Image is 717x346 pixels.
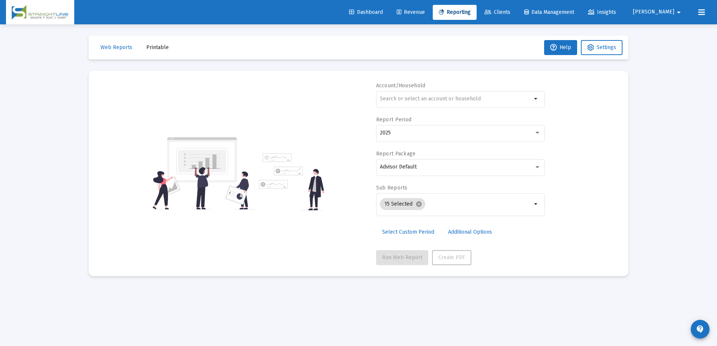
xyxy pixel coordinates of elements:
label: Sub Reports [376,185,408,191]
span: 2025 [380,130,391,136]
span: Printable [146,44,169,51]
span: Clients [484,9,510,15]
mat-icon: arrow_drop_down [532,200,541,209]
button: Create PDF [432,250,471,265]
span: Insights [588,9,616,15]
button: Web Reports [94,40,138,55]
mat-chip-list: Selection [380,197,532,212]
button: Printable [140,40,175,55]
a: Insights [582,5,622,20]
img: Dashboard [12,5,69,20]
a: Reporting [433,5,477,20]
a: Clients [478,5,516,20]
span: Additional Options [448,229,492,235]
span: [PERSON_NAME] [633,9,674,15]
span: Web Reports [100,44,132,51]
span: Data Management [524,9,574,15]
span: Dashboard [349,9,383,15]
span: Revenue [397,9,425,15]
label: Report Period [376,116,412,123]
span: Reporting [439,9,471,15]
input: Search or select an account or household [380,96,532,102]
mat-chip: 15 Selected [380,198,425,210]
a: Revenue [391,5,431,20]
img: reporting [151,136,254,210]
span: Select Custom Period [382,229,434,235]
span: Help [550,44,571,51]
img: reporting-alt [259,153,324,210]
a: Dashboard [343,5,389,20]
button: Run Web Report [376,250,428,265]
button: Help [544,40,577,55]
a: Data Management [518,5,580,20]
label: Account/Household [376,82,426,89]
mat-icon: contact_support [696,325,705,334]
mat-icon: cancel [415,201,422,207]
span: Run Web Report [382,254,422,261]
span: Settings [597,44,616,51]
span: Create PDF [438,254,465,261]
mat-icon: arrow_drop_down [674,5,683,20]
button: Settings [581,40,622,55]
button: [PERSON_NAME] [624,4,692,19]
mat-icon: arrow_drop_down [532,94,541,103]
label: Report Package [376,151,416,157]
span: Advisor Default [380,164,417,170]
